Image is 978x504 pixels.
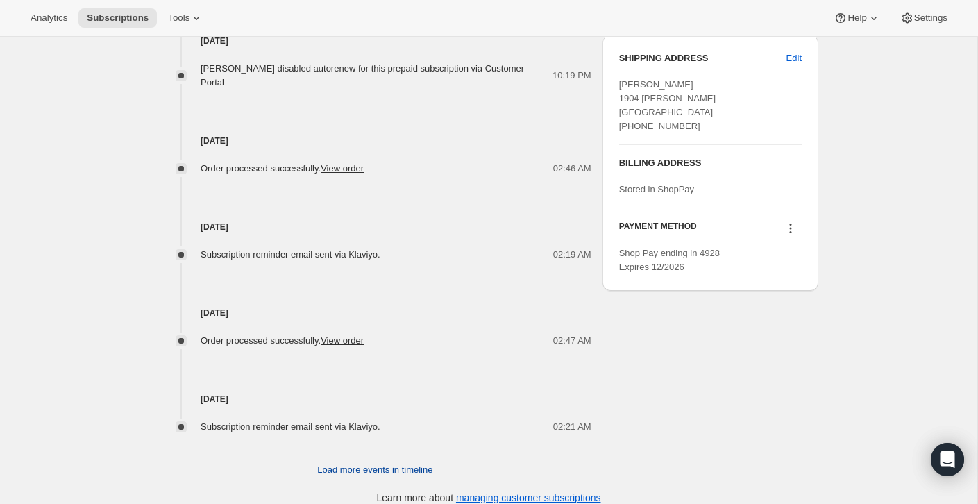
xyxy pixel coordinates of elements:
span: Analytics [31,12,67,24]
button: Edit [778,47,810,69]
span: Edit [786,51,802,65]
button: Subscriptions [78,8,157,28]
span: Load more events in timeline [317,463,432,477]
button: Analytics [22,8,76,28]
div: Open Intercom Messenger [931,443,964,476]
h4: [DATE] [159,34,591,48]
a: managing customer subscriptions [456,492,601,503]
span: 02:21 AM [553,420,591,434]
span: Subscription reminder email sent via Klaviyo. [201,421,380,432]
span: [PERSON_NAME] 1904 [PERSON_NAME][GEOGRAPHIC_DATA] [PHONE_NUMBER] [619,79,716,131]
span: 02:46 AM [553,162,591,176]
span: Shop Pay ending in 4928 Expires 12/2026 [619,248,720,272]
span: Tools [168,12,189,24]
span: Help [848,12,866,24]
span: [PERSON_NAME] disabled autorenew for this prepaid subscription via Customer Portal [201,63,524,87]
h4: [DATE] [159,392,591,406]
a: View order [321,335,364,346]
span: Settings [914,12,947,24]
h4: [DATE] [159,306,591,320]
span: Subscription reminder email sent via Klaviyo. [201,249,380,260]
span: 02:47 AM [553,334,591,348]
h4: [DATE] [159,220,591,234]
span: Stored in ShopPay [619,184,694,194]
h3: PAYMENT METHOD [619,221,697,240]
span: Order processed successfully. [201,335,364,346]
span: 02:19 AM [553,248,591,262]
span: 10:19 PM [553,69,591,83]
span: Subscriptions [87,12,149,24]
h4: [DATE] [159,134,591,148]
span: Order processed successfully. [201,163,364,174]
button: Tools [160,8,212,28]
h3: BILLING ADDRESS [619,156,802,170]
button: Help [825,8,888,28]
button: Settings [892,8,956,28]
h3: SHIPPING ADDRESS [619,51,786,65]
a: View order [321,163,364,174]
button: Load more events in timeline [309,459,441,481]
